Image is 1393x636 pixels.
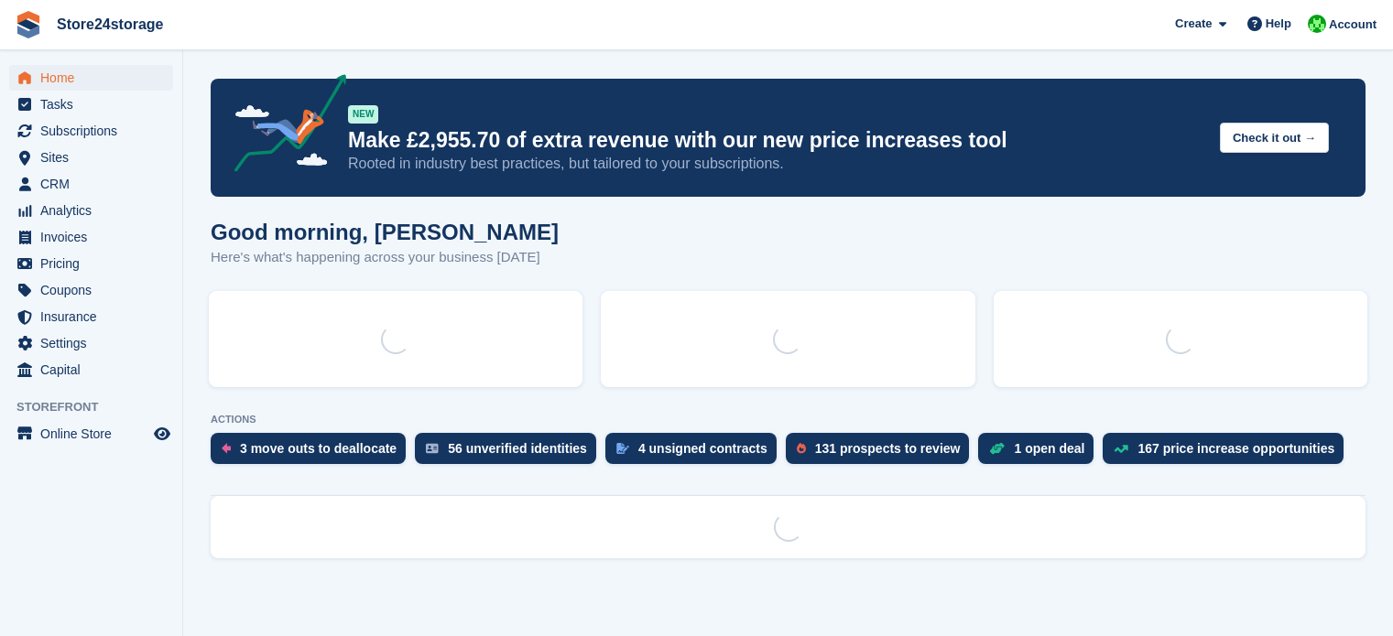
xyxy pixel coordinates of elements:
span: Online Store [40,421,150,447]
div: 131 prospects to review [815,441,961,456]
span: Invoices [40,224,150,250]
p: Make £2,955.70 of extra revenue with our new price increases tool [348,127,1205,154]
div: 167 price increase opportunities [1137,441,1334,456]
span: Create [1175,15,1212,33]
a: menu [9,171,173,197]
a: 1 open deal [978,433,1103,473]
span: CRM [40,171,150,197]
img: price-adjustments-announcement-icon-8257ccfd72463d97f412b2fc003d46551f7dbcb40ab6d574587a9cd5c0d94... [219,74,347,178]
div: 56 unverified identities [448,441,587,456]
a: menu [9,251,173,276]
a: menu [9,277,173,303]
span: Pricing [40,251,150,276]
img: move_outs_to_deallocate_icon-f764333ba52eb49d3ac5e1228854f67142a1ed5810a6f6cc68b1a99e826820c5.svg [222,443,231,454]
span: Home [40,65,150,91]
button: Check it out → [1220,123,1329,153]
a: menu [9,65,173,91]
a: menu [9,198,173,223]
img: verify_identity-adf6edd0f0f0b5bbfe63781bf79b02c33cf7c696d77639b501bdc392416b5a36.svg [426,443,439,454]
span: Tasks [40,92,150,117]
a: 131 prospects to review [786,433,979,473]
span: Subscriptions [40,118,150,144]
span: Storefront [16,398,182,416]
div: NEW [348,105,378,124]
span: Coupons [40,277,150,303]
a: 167 price increase opportunities [1103,433,1353,473]
a: 3 move outs to deallocate [211,433,415,473]
a: menu [9,330,173,356]
img: contract_signature_icon-13c848040528278c33f63329250d36e43548de30e8caae1d1a13099fd9432cc5.svg [616,443,629,454]
h1: Good morning, [PERSON_NAME] [211,220,559,244]
img: deal-1b604bf984904fb50ccaf53a9ad4b4a5d6e5aea283cecdc64d6e3604feb123c2.svg [989,442,1005,455]
div: 3 move outs to deallocate [240,441,397,456]
img: prospect-51fa495bee0391a8d652442698ab0144808aea92771e9ea1ae160a38d050c398.svg [797,443,806,454]
p: Here's what's happening across your business [DATE] [211,247,559,268]
span: Settings [40,330,150,356]
div: 1 open deal [1014,441,1084,456]
img: price_increase_opportunities-93ffe204e8149a01c8c9dc8f82e8f89637d9d84a8eef4429ea346261dce0b2c0.svg [1114,445,1128,453]
p: Rooted in industry best practices, but tailored to your subscriptions. [348,154,1205,174]
span: Sites [40,145,150,170]
a: menu [9,304,173,329]
a: menu [9,421,173,447]
div: 4 unsigned contracts [638,441,767,456]
a: menu [9,224,173,250]
span: Account [1329,16,1377,34]
a: Preview store [151,423,173,445]
span: Help [1266,15,1291,33]
span: Analytics [40,198,150,223]
a: menu [9,145,173,170]
span: Capital [40,357,150,383]
span: Insurance [40,304,150,329]
p: ACTIONS [211,414,1366,426]
img: Tracy Harper [1308,15,1326,33]
img: stora-icon-8386f47178a22dfd0bd8f6a31ec36ba5ce8667c1dd55bd0f319d3a0aa187defe.svg [15,11,42,38]
a: 56 unverified identities [415,433,605,473]
a: menu [9,118,173,144]
a: 4 unsigned contracts [605,433,786,473]
a: menu [9,357,173,383]
a: menu [9,92,173,117]
a: Store24storage [49,9,171,39]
